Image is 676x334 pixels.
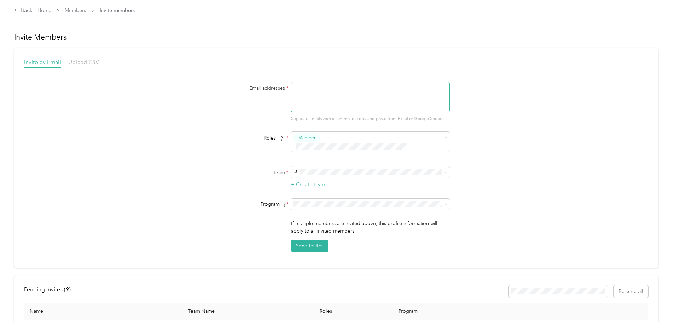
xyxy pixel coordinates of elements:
th: Name [24,303,182,320]
th: Roles [314,303,393,320]
label: Email addresses [200,84,288,92]
div: left-menu [24,285,76,298]
button: Member [293,133,320,142]
a: Home [38,7,51,13]
span: Invite members [99,7,135,14]
label: Team [200,169,288,176]
button: + Create team [291,180,327,189]
span: Roles [261,133,286,143]
div: info-bar [24,285,648,298]
button: Send Invites [291,240,328,252]
div: Program [200,200,288,208]
p: Separate emails with a comma, or copy and paste from Excel or Google Sheets. [291,116,450,122]
iframe: Everlance-gr Chat Button Frame [636,294,676,334]
span: Member [298,134,315,141]
button: Re-send all [614,285,648,298]
div: Back [14,6,33,15]
div: Resend all invitations [509,285,649,298]
th: Program [393,303,498,320]
th: Team Name [182,303,314,320]
span: ( 9 ) [64,286,71,293]
span: Upload CSV [68,59,99,65]
span: Pending invites [24,286,71,293]
h1: Invite Members [14,32,658,42]
a: Members [65,7,86,13]
span: Invite by Email [24,59,61,65]
p: If multiple members are invited above, this profile information will apply to all invited members [291,220,450,235]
